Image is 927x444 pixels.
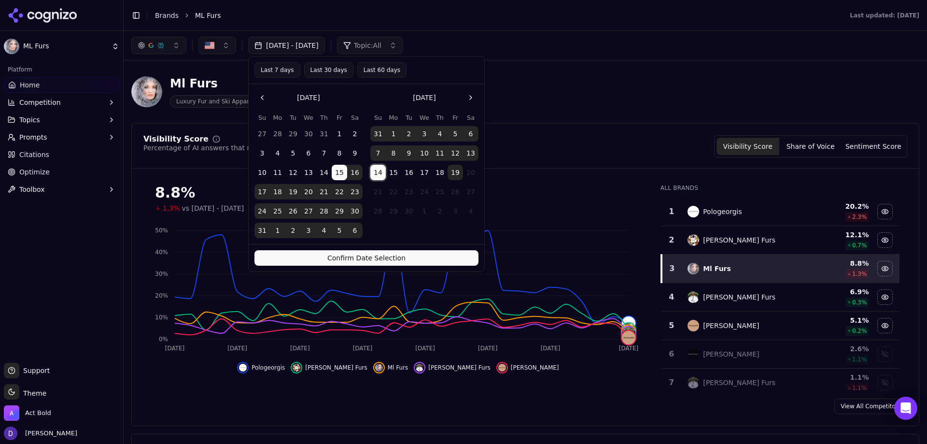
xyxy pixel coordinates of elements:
[163,203,180,213] span: 1.3%
[4,427,17,440] img: David White
[541,345,561,352] tspan: [DATE]
[19,132,47,142] span: Prompts
[285,145,301,161] button: Tuesday, August 5th, 2025
[661,198,899,226] tr: 1pologeorgisPologeorgis20.2%2.3%Hide pologeorgis data
[354,41,381,50] span: Topic: All
[155,249,168,256] tspan: 40%
[498,364,506,372] img: yves salomon
[305,364,367,372] span: [PERSON_NAME] Furs
[205,41,214,50] img: United States
[386,113,401,122] th: Monday
[254,113,270,122] th: Sunday
[19,150,49,159] span: Citations
[779,138,842,155] button: Share of Voice
[347,223,363,238] button: Saturday, September 6th, 2025, selected
[370,126,386,142] button: Sunday, August 31st, 2025, selected
[688,206,699,217] img: pologeorgis
[619,345,639,352] tspan: [DATE]
[4,405,19,421] img: Act Bold
[807,258,869,268] div: 8.8 %
[254,165,270,180] button: Sunday, August 10th, 2025
[388,364,408,372] span: Ml Furs
[666,263,678,274] div: 3
[301,126,316,142] button: Wednesday, July 30th, 2025
[401,113,417,122] th: Tuesday
[301,165,316,180] button: Wednesday, August 13th, 2025
[807,201,869,211] div: 20.2 %
[417,145,432,161] button: Wednesday, September 10th, 2025, selected
[665,206,678,217] div: 1
[25,409,51,417] span: Act Bold
[347,126,363,142] button: Saturday, August 2nd, 2025
[155,184,641,201] div: 8.8%
[807,287,869,297] div: 6.9 %
[254,62,300,78] button: Last 7 days
[386,145,401,161] button: Monday, September 8th, 2025, selected
[252,364,285,372] span: Pologeorgis
[703,207,742,216] div: Pologeorgis
[4,427,77,440] button: Open user button
[23,42,108,51] span: ML Furs
[665,234,678,246] div: 2
[239,364,247,372] img: pologeorgis
[414,362,491,373] button: Hide marc kaufman furs data
[877,346,893,362] button: Show maximilian data
[270,165,285,180] button: Monday, August 11th, 2025
[155,11,830,20] nav: breadcrumb
[182,203,244,213] span: vs [DATE] - [DATE]
[370,113,478,219] table: September 2025
[478,345,498,352] tspan: [DATE]
[807,372,869,382] div: 1.1 %
[622,331,635,344] img: yves salomon
[496,362,559,373] button: Hide yves salomon data
[227,345,247,352] tspan: [DATE]
[432,126,448,142] button: Thursday, September 4th, 2025, selected
[270,184,285,200] button: Monday, August 18th, 2025, selected
[894,397,917,420] div: Open Intercom Messenger
[316,184,332,200] button: Thursday, August 21st, 2025, selected
[703,349,759,359] div: [PERSON_NAME]
[316,203,332,219] button: Thursday, August 28th, 2025, selected
[877,375,893,390] button: Show kaufman furs data
[463,113,478,122] th: Saturday
[463,145,478,161] button: Saturday, September 13th, 2025, selected
[316,165,332,180] button: Thursday, August 14th, 2025
[415,345,435,352] tspan: [DATE]
[622,327,635,341] img: marc kaufman furs
[877,204,893,219] button: Hide pologeorgis data
[254,90,270,105] button: Go to the Previous Month
[316,126,332,142] button: Thursday, July 31st, 2025
[448,145,463,161] button: Friday, September 12th, 2025, selected
[703,264,731,273] div: Ml Furs
[661,226,899,255] tr: 2henig furs[PERSON_NAME] Furs12.1%0.7%Hide henig furs data
[850,12,919,19] div: Last updated: [DATE]
[332,223,347,238] button: Friday, September 5th, 2025, selected
[332,145,347,161] button: Friday, August 8th, 2025
[852,213,867,221] span: 2.3 %
[834,399,907,414] a: View All Competitors
[19,389,46,397] span: Theme
[301,184,316,200] button: Wednesday, August 20th, 2025, selected
[19,98,61,107] span: Competition
[304,62,353,78] button: Last 30 days
[316,145,332,161] button: Thursday, August 7th, 2025
[254,113,363,238] table: August 2025
[661,369,899,397] tr: 7kaufman furs[PERSON_NAME] Furs1.1%1.1%Show kaufman furs data
[4,77,119,93] a: Home
[386,165,401,180] button: Monday, September 15th, 2025
[877,318,893,333] button: Hide yves salomon data
[386,126,401,142] button: Monday, September 1st, 2025, selected
[19,185,45,194] span: Toolbox
[688,348,699,360] img: maximilian
[285,203,301,219] button: Tuesday, August 26th, 2025, selected
[4,164,119,180] a: Optimize
[347,165,363,180] button: Saturday, August 16th, 2025, selected
[155,12,179,19] a: Brands
[703,378,775,387] div: [PERSON_NAME] Furs
[4,39,19,54] img: ML Furs
[622,316,635,330] img: pologeorgis
[807,344,869,354] div: 2.6 %
[143,135,209,143] div: Visibility Score
[665,291,678,303] div: 4
[195,11,221,20] span: ML Furs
